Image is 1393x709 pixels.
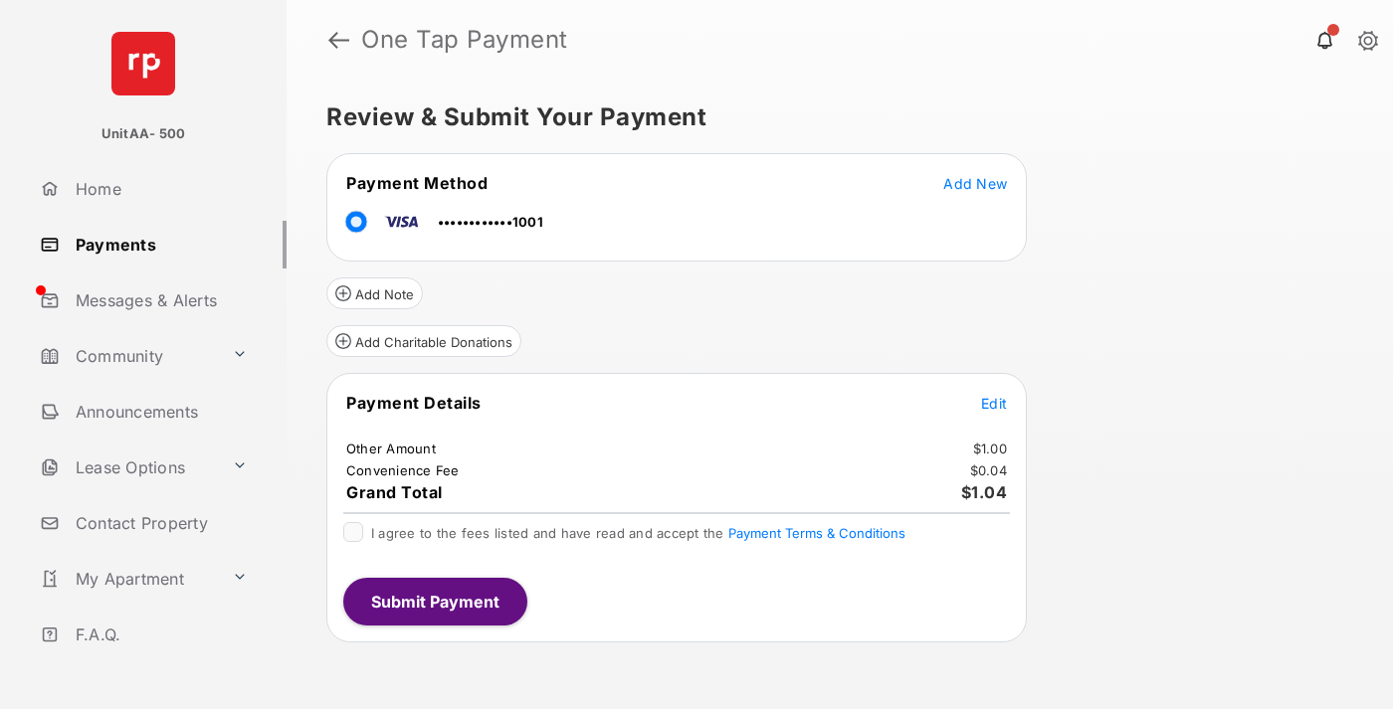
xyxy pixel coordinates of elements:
[345,461,461,479] td: Convenience Fee
[981,393,1007,413] button: Edit
[326,325,521,357] button: Add Charitable Donations
[981,395,1007,412] span: Edit
[32,499,287,547] a: Contact Property
[943,175,1007,192] span: Add New
[32,165,287,213] a: Home
[361,28,568,52] strong: One Tap Payment
[32,611,287,658] a: F.A.Q.
[346,482,443,502] span: Grand Total
[32,388,287,436] a: Announcements
[32,555,224,603] a: My Apartment
[371,525,905,541] span: I agree to the fees listed and have read and accept the
[343,578,527,625] button: Submit Payment
[326,277,423,309] button: Add Note
[972,440,1008,457] td: $1.00
[346,393,482,413] span: Payment Details
[32,443,224,491] a: Lease Options
[943,173,1007,193] button: Add New
[32,221,287,268] a: Payments
[101,124,186,144] p: UnitAA- 500
[32,332,224,380] a: Community
[346,173,488,193] span: Payment Method
[728,525,905,541] button: I agree to the fees listed and have read and accept the
[111,32,175,95] img: svg+xml;base64,PHN2ZyB4bWxucz0iaHR0cDovL3d3dy53My5vcmcvMjAwMC9zdmciIHdpZHRoPSI2NCIgaGVpZ2h0PSI2NC...
[32,276,287,324] a: Messages & Alerts
[345,440,437,457] td: Other Amount
[438,214,543,230] span: ••••••••••••1001
[969,461,1008,479] td: $0.04
[326,105,1337,129] h5: Review & Submit Your Payment
[961,482,1008,502] span: $1.04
